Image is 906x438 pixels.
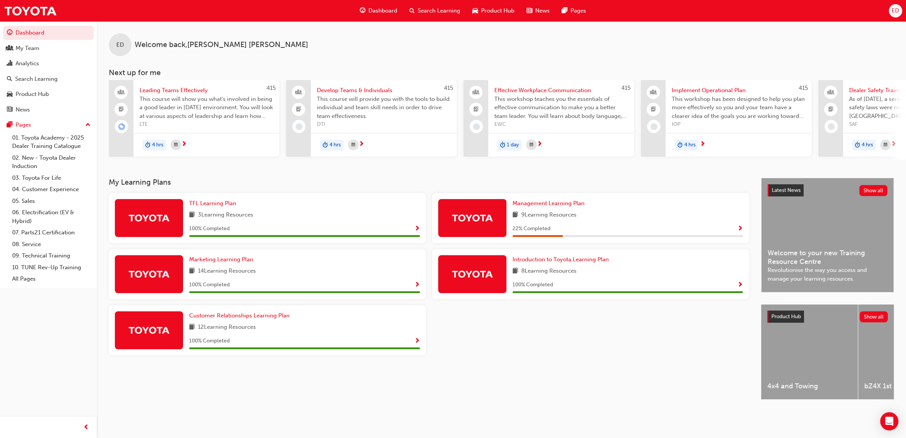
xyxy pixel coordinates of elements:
span: car-icon [472,6,478,16]
a: Marketing Learning Plan [189,255,256,264]
span: booktick-icon [119,105,124,115]
span: news-icon [7,107,13,113]
span: next-icon [537,141,542,148]
span: Introduction to Toyota Learning Plan [513,256,609,263]
img: Trak [451,267,493,281]
span: 8 Learning Resources [521,267,577,276]
img: Trak [128,267,170,281]
button: Show Progress [737,224,743,234]
a: 10. TUNE Rev-Up Training [9,262,94,273]
span: people-icon [119,88,124,97]
span: guage-icon [7,30,13,36]
a: 08. Service [9,239,94,250]
span: book-icon [513,267,518,276]
span: Dashboard [368,6,397,15]
span: Welcome to your new Training Resource Centre [768,249,887,266]
a: Latest NewsShow allWelcome to your new Training Resource CentreRevolutionise the way you access a... [761,178,894,292]
span: Show Progress [414,282,420,289]
span: TFL Learning Plan [189,200,236,207]
span: book-icon [513,210,518,220]
span: This workshop has been designed to help you plan more effectively so you and your team have a cle... [672,95,806,121]
span: next-icon [181,141,187,148]
span: calendar-icon [351,140,355,150]
span: Show Progress [737,226,743,232]
a: News [3,103,94,117]
a: 04. Customer Experience [9,184,94,195]
a: 415Develop Teams & IndividualsThis course will provide you with the tools to build individual and... [286,80,457,157]
span: 100 % Completed [189,224,230,233]
a: Latest NewsShow all [768,184,887,196]
h3: Next up for me [97,68,906,77]
div: News [16,105,30,114]
span: Management Learning Plan [513,200,585,207]
span: booktick-icon [473,105,479,115]
span: book-icon [189,267,195,276]
span: pages-icon [562,6,567,16]
span: EWC [494,120,628,129]
span: 100 % Completed [513,281,553,289]
a: 07. Parts21 Certification [9,227,94,239]
button: Pages [3,118,94,132]
span: 4 hrs [152,141,163,149]
a: 415Leading Teams EffectivelyThis course will show you what's involved in being a good leader in [... [109,80,279,157]
div: Search Learning [15,75,58,83]
span: Welcome back , [PERSON_NAME] [PERSON_NAME] [135,41,308,49]
h3: My Learning Plans [109,178,749,187]
span: Show Progress [414,338,420,345]
span: people-icon [651,88,656,97]
button: Show all [860,311,888,322]
a: Analytics [3,57,94,71]
span: 415 [799,85,808,91]
span: 100 % Completed [189,281,230,289]
span: people-icon [473,88,479,97]
span: booktick-icon [296,105,301,115]
span: 415 [621,85,630,91]
span: next-icon [700,141,705,148]
a: 02. New - Toyota Dealer Induction [9,152,94,172]
span: Develop Teams & Individuals [317,86,451,95]
span: search-icon [409,6,415,16]
span: Product Hub [771,313,801,320]
span: guage-icon [360,6,365,16]
span: 415 [444,85,453,91]
span: Pages [571,6,586,15]
button: Show Progress [414,280,420,290]
span: booktick-icon [651,105,656,115]
a: Product Hub [3,87,94,101]
img: Trak [451,211,493,224]
button: Show Progress [737,280,743,290]
span: Marketing Learning Plan [189,256,253,263]
span: booktick-icon [828,105,834,115]
a: Dashboard [3,26,94,40]
button: Show all [859,185,888,196]
span: news-icon [527,6,532,16]
a: 01. Toyota Academy - 2025 Dealer Training Catalogue [9,132,94,152]
span: 3 Learning Resources [198,210,253,220]
span: Search Learning [418,6,460,15]
span: calendar-icon [174,140,178,150]
span: This course will show you what's involved in being a good leader in [DATE] environment. You will ... [140,95,273,121]
span: News [535,6,550,15]
span: duration-icon [323,140,328,150]
img: Trak [128,211,170,224]
span: book-icon [189,323,195,332]
span: ED [116,41,124,49]
a: Customer Relationships Learning Plan [189,311,293,320]
span: learningRecordVerb_NONE-icon [473,123,480,130]
span: pages-icon [7,122,13,129]
span: next-icon [359,141,364,148]
a: TFL Learning Plan [189,199,239,208]
a: 415Effective Workplace CommunicationThis workshop teaches you the essentials of effective communi... [464,80,634,157]
span: 4 hrs [329,141,341,149]
span: duration-icon [145,140,150,150]
span: 9 Learning Resources [521,210,577,220]
div: Analytics [16,59,39,68]
span: learningRecordVerb_ENROLL-icon [118,123,125,130]
span: car-icon [7,91,13,98]
button: Show Progress [414,224,420,234]
span: Effective Workplace Communication [494,86,628,95]
a: Management Learning Plan [513,199,588,208]
span: 1 day [507,141,519,149]
a: Product HubShow all [767,311,888,323]
span: Revolutionise the way you access and manage your learning resources. [768,266,887,283]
